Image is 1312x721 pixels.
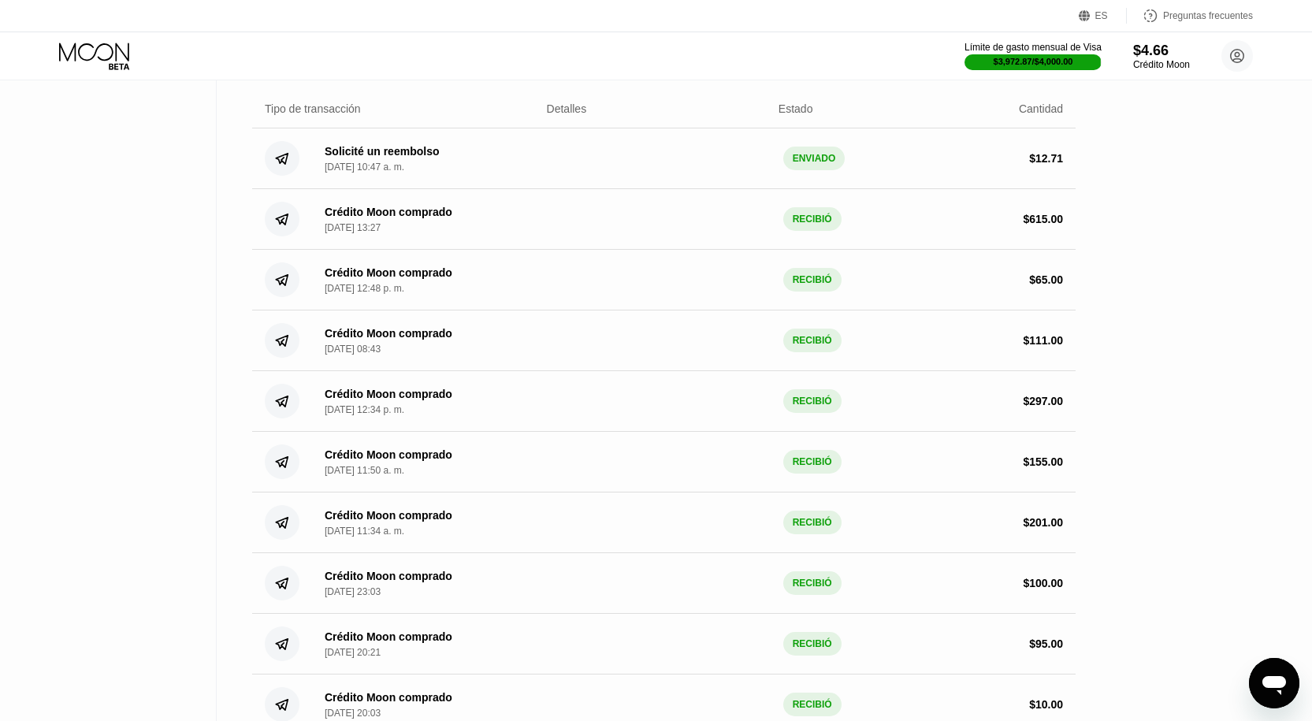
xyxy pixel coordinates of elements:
font: RECIBIÓ [793,699,832,710]
font: $ [1029,273,1035,286]
font: [DATE] 13:27 [325,222,381,233]
font: [DATE] 12:34 p. m. [325,404,404,415]
font: [DATE] 11:50 a. m. [325,465,404,476]
font: Crédito Moon comprado [325,509,452,522]
font: [DATE] 11:34 a. m. [325,526,404,537]
font: RECIBIÓ [793,578,832,589]
font: Crédito Moon comprado [325,448,452,461]
font: RECIBIÓ [793,274,832,285]
font: Crédito Moon comprado [325,206,452,218]
font: 65.00 [1035,273,1063,286]
font: 100.00 [1029,577,1063,589]
font: / [1031,57,1034,66]
font: 297.00 [1029,395,1063,407]
font: Crédito Moon comprado [325,570,452,582]
font: [DATE] 20:21 [325,647,381,658]
font: RECIBIÓ [793,396,832,407]
font: $ [1023,516,1029,529]
iframe: Botón para iniciar la ventana de mensajería, conversación en curso [1249,658,1299,708]
font: Crédito Moon comprado [325,327,452,340]
font: RECIBIÓ [793,638,832,649]
font: Tipo de transacción [265,102,361,115]
font: $ [1023,334,1029,347]
font: $4,000.00 [1035,57,1073,66]
font: [DATE] 23:03 [325,586,381,597]
font: Detalles [547,102,587,115]
font: RECIBIÓ [793,517,832,528]
font: $ [1029,637,1035,650]
font: $3,972.87 [994,57,1032,66]
font: 201.00 [1029,516,1063,529]
font: Estado [779,102,813,115]
font: 155.00 [1029,455,1063,468]
font: Crédito Moon comprado [325,691,452,704]
font: [DATE] 20:03 [325,708,381,719]
font: Crédito Moon comprado [325,630,452,643]
font: ES [1095,10,1108,21]
font: Crédito Moon comprado [325,388,452,400]
div: ES [1079,8,1127,24]
font: 12.71 [1035,152,1063,165]
font: [DATE] 10:47 a. m. [325,162,404,173]
font: RECIBIÓ [793,456,832,467]
font: 111.00 [1029,334,1063,347]
font: $ [1029,152,1035,165]
font: $ [1023,455,1029,468]
font: Límite de gasto mensual de Visa [964,42,1102,53]
font: Preguntas frecuentes [1163,10,1253,21]
font: [DATE] 08:43 [325,344,381,355]
font: $ [1029,698,1035,711]
div: $4.66Crédito Moon [1133,43,1190,70]
font: 95.00 [1035,637,1063,650]
font: $ [1023,213,1029,225]
div: Límite de gasto mensual de Visa$3,972.87/$4,000.00 [964,42,1102,70]
font: 615.00 [1029,213,1063,225]
font: RECIBIÓ [793,335,832,346]
font: Crédito Moon comprado [325,266,452,279]
font: ENVIADO [793,153,836,164]
font: $ [1023,577,1029,589]
font: Solicité un reembolso [325,145,439,158]
font: RECIBIÓ [793,214,832,225]
div: Preguntas frecuentes [1127,8,1253,24]
font: $ [1023,395,1029,407]
font: Cantidad [1019,102,1063,115]
font: Crédito Moon [1133,59,1190,70]
font: [DATE] 12:48 p. m. [325,283,404,294]
font: 10.00 [1035,698,1063,711]
font: $4.66 [1133,43,1169,58]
